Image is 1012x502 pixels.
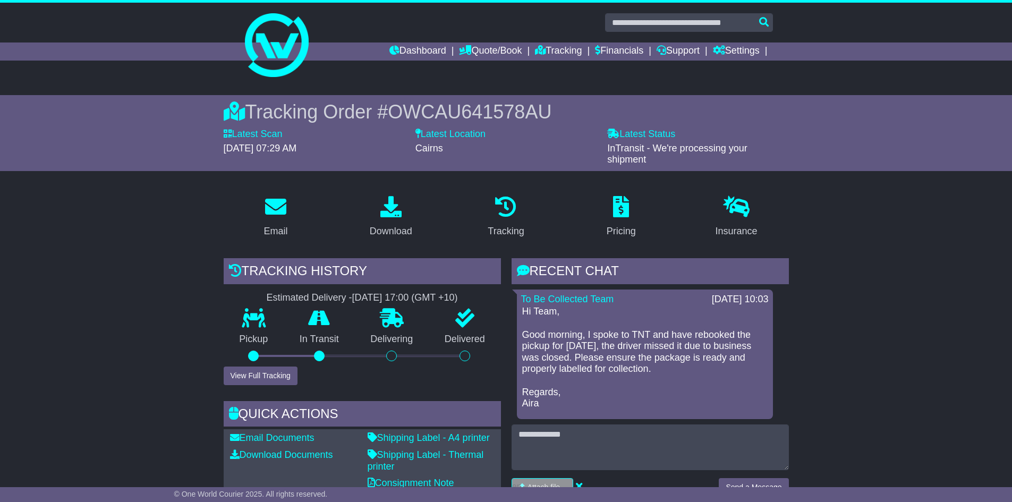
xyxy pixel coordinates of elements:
[607,143,747,165] span: InTransit - We're processing your shipment
[429,334,501,345] p: Delivered
[488,224,524,239] div: Tracking
[224,401,501,430] div: Quick Actions
[512,258,789,287] div: RECENT CHAT
[481,192,531,242] a: Tracking
[459,42,522,61] a: Quote/Book
[263,224,287,239] div: Email
[174,490,328,498] span: © One World Courier 2025. All rights reserved.
[224,143,297,154] span: [DATE] 07:29 AM
[713,42,760,61] a: Settings
[224,334,284,345] p: Pickup
[352,292,458,304] div: [DATE] 17:00 (GMT +10)
[388,101,551,123] span: OWCAU641578AU
[595,42,643,61] a: Financials
[230,449,333,460] a: Download Documents
[370,224,412,239] div: Download
[224,129,283,140] label: Latest Scan
[607,224,636,239] div: Pricing
[522,306,768,409] p: Hi Team, Good morning, I spoke to TNT and have rebooked the pickup for [DATE], the driver missed ...
[284,334,355,345] p: In Transit
[368,432,490,443] a: Shipping Label - A4 printer
[230,432,314,443] a: Email Documents
[257,192,294,242] a: Email
[716,224,758,239] div: Insurance
[415,129,486,140] label: Latest Location
[368,478,454,488] a: Consignment Note
[363,192,419,242] a: Download
[607,129,675,140] label: Latest Status
[224,292,501,304] div: Estimated Delivery -
[224,367,297,385] button: View Full Tracking
[657,42,700,61] a: Support
[415,143,443,154] span: Cairns
[600,192,643,242] a: Pricing
[709,192,764,242] a: Insurance
[712,294,769,305] div: [DATE] 10:03
[389,42,446,61] a: Dashboard
[355,334,429,345] p: Delivering
[224,258,501,287] div: Tracking history
[521,294,614,304] a: To Be Collected Team
[535,42,582,61] a: Tracking
[224,100,789,123] div: Tracking Order #
[719,478,788,497] button: Send a Message
[368,449,484,472] a: Shipping Label - Thermal printer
